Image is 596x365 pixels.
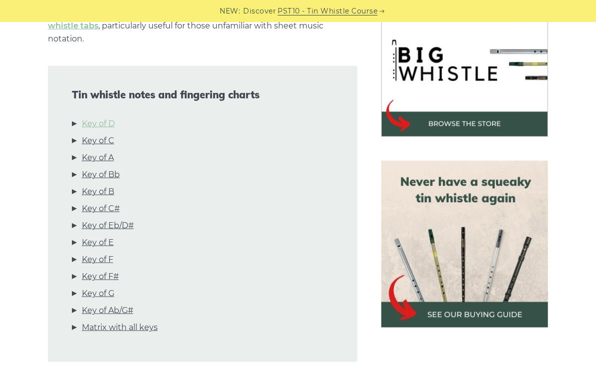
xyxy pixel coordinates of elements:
a: Key of C# [82,202,120,215]
a: Matrix with all keys [82,321,158,334]
a: Key of E [82,236,114,249]
span: Discover [244,5,277,17]
a: Key of D [82,117,115,130]
a: Key of F# [82,270,119,283]
a: Key of Eb/D# [82,219,134,232]
img: tin whistle buying guide [381,161,548,328]
a: Key of C [82,134,114,147]
a: Key of Ab/G# [82,304,133,317]
a: PST10 - Tin Whistle Course [278,5,378,17]
a: Key of F [82,253,113,266]
a: Key of G [82,287,114,300]
span: Tin whistle notes and fingering charts [72,89,334,101]
a: Key of A [82,151,114,164]
span: NEW: [220,5,241,17]
a: Key of B [82,185,114,198]
a: Key of Bb [82,168,120,181]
